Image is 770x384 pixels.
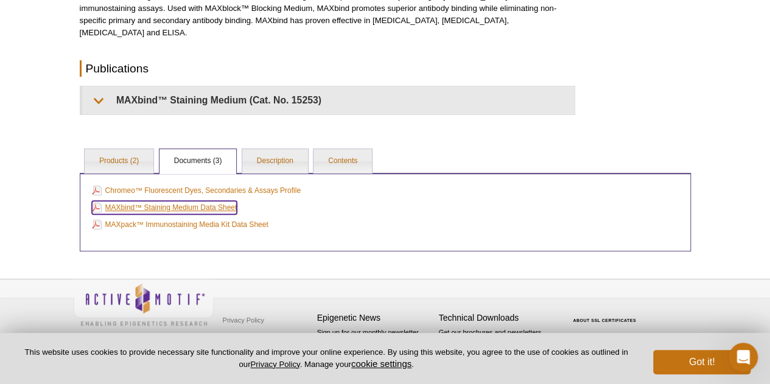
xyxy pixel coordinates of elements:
a: Description [242,149,308,173]
a: Privacy Policy [250,360,299,369]
p: This website uses cookies to provide necessary site functionality and improve your online experie... [19,347,633,370]
a: Privacy Policy [220,311,267,329]
iframe: Intercom live chat [729,343,758,372]
a: Chromeo™ Fluorescent Dyes, Secondaries & Assays Profile [92,184,301,197]
h4: Technical Downloads [439,313,555,323]
a: MAXpack™ Immunostaining Media Kit Data Sheet [92,218,268,231]
a: Documents (3) [159,149,237,173]
table: Click to Verify - This site chose Symantec SSL for secure e-commerce and confidential communicati... [561,301,652,327]
button: cookie settings [351,358,411,369]
p: Get our brochures and newsletters, or request them by mail. [439,327,555,358]
a: MAXbind™ Staining Medium Data Sheet [92,201,237,214]
a: ABOUT SSL CERTIFICATES [573,318,636,323]
summary: MAXbind™ Staining Medium (Cat. No. 15253) [82,86,575,114]
h2: Publications [80,60,575,77]
img: Active Motif, [74,279,214,329]
button: Got it! [653,350,751,374]
a: Contents [313,149,372,173]
p: Sign up for our monthly newsletter highlighting recent publications in the field of epigenetics. [317,327,433,369]
h4: Epigenetic News [317,313,433,323]
a: Terms & Conditions [220,329,284,347]
a: Products (2) [85,149,153,173]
